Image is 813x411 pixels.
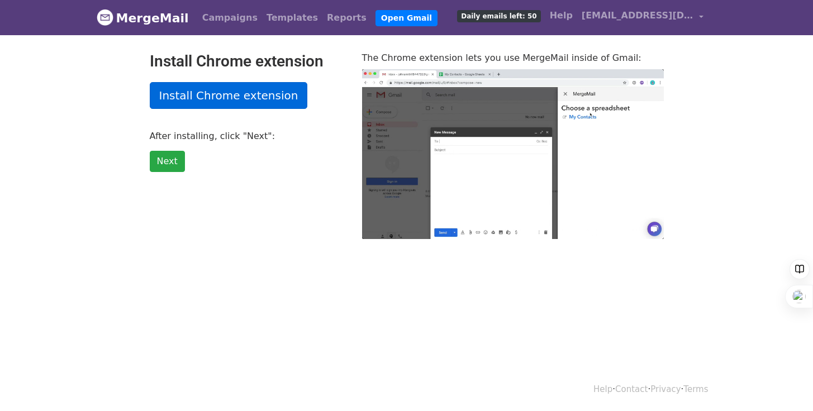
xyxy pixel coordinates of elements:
[757,357,813,411] iframe: Chat Widget
[150,82,308,109] a: Install Chrome extension
[453,4,545,27] a: Daily emails left: 50
[150,52,345,71] h2: Install Chrome extension
[150,151,185,172] a: Next
[457,10,540,22] span: Daily emails left: 50
[545,4,577,27] a: Help
[322,7,371,29] a: Reports
[577,4,708,31] a: [EMAIL_ADDRESS][DOMAIN_NAME]
[97,9,113,26] img: MergeMail logo
[615,384,648,394] a: Contact
[97,6,189,30] a: MergeMail
[198,7,262,29] a: Campaigns
[683,384,708,394] a: Terms
[582,9,693,22] span: [EMAIL_ADDRESS][DOMAIN_NAME]
[150,130,345,142] p: After installing, click "Next":
[650,384,681,394] a: Privacy
[262,7,322,29] a: Templates
[593,384,612,394] a: Help
[362,52,664,64] p: The Chrome extension lets you use MergeMail inside of Gmail:
[375,10,438,26] a: Open Gmail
